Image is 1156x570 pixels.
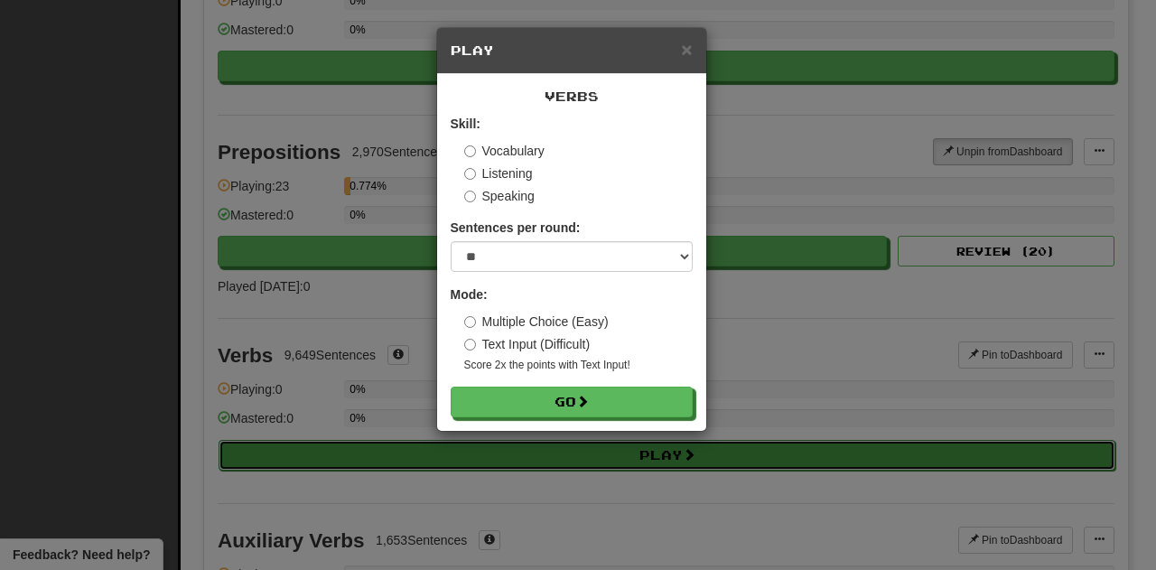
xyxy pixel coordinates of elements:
label: Vocabulary [464,142,545,160]
button: Close [681,40,692,59]
span: × [681,39,692,60]
label: Sentences per round: [451,219,581,237]
strong: Skill: [451,117,480,131]
label: Multiple Choice (Easy) [464,313,609,331]
span: Verbs [545,89,599,104]
input: Text Input (Difficult) [464,339,476,350]
input: Vocabulary [464,145,476,157]
strong: Mode: [451,287,488,302]
input: Multiple Choice (Easy) [464,316,476,328]
label: Speaking [464,187,535,205]
input: Listening [464,168,476,180]
h5: Play [451,42,693,60]
button: Go [451,387,693,417]
small: Score 2x the points with Text Input ! [464,358,693,373]
input: Speaking [464,191,476,202]
label: Text Input (Difficult) [464,335,591,353]
label: Listening [464,164,533,182]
